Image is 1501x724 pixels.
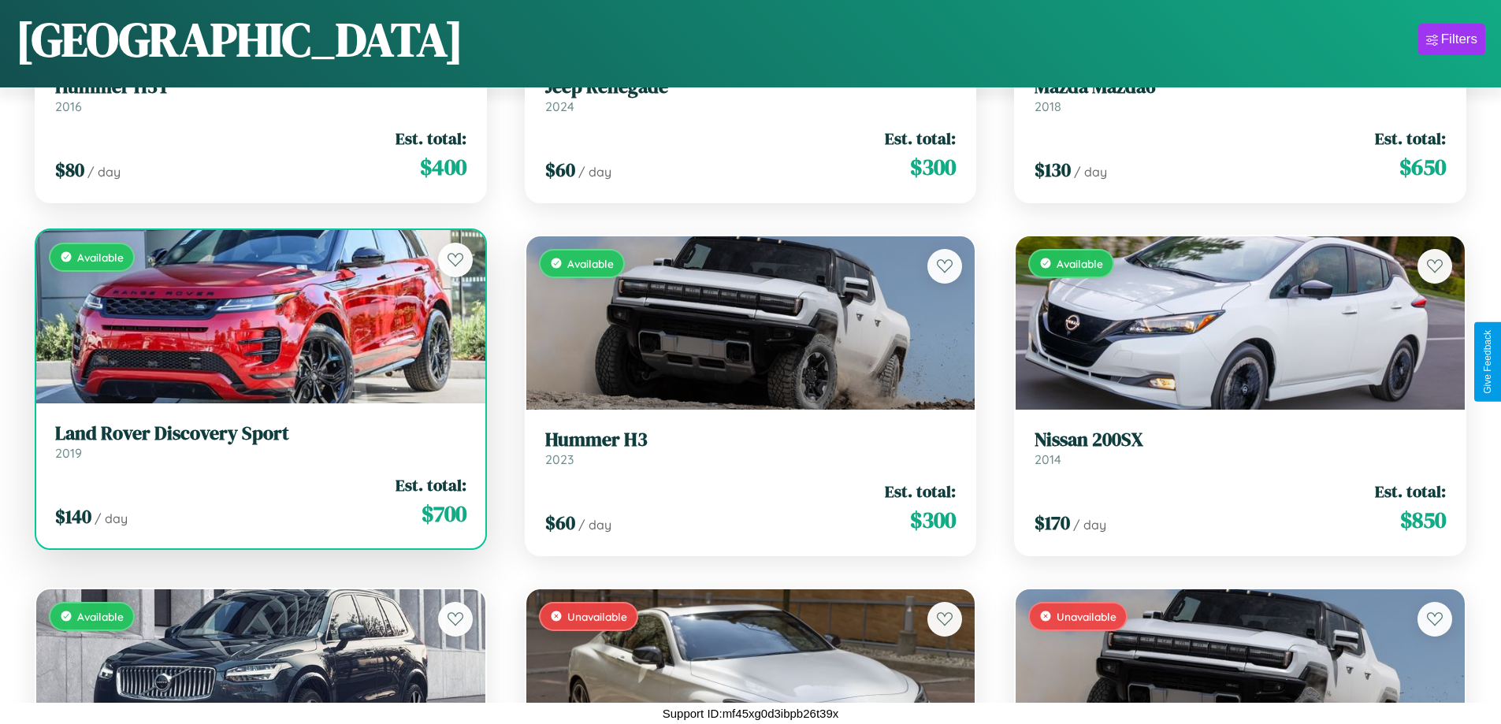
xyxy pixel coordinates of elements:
span: $ 80 [55,157,84,183]
span: Unavailable [567,610,627,623]
h3: Nissan 200SX [1035,429,1446,451]
span: $ 650 [1399,151,1446,183]
span: 2018 [1035,98,1061,114]
span: $ 60 [545,157,575,183]
div: Filters [1441,32,1477,47]
span: $ 130 [1035,157,1071,183]
span: / day [578,164,611,180]
span: / day [1073,517,1106,533]
span: $ 140 [55,503,91,529]
span: $ 400 [420,151,466,183]
a: Nissan 200SX2014 [1035,429,1446,467]
span: Est. total: [885,127,956,150]
span: $ 850 [1400,504,1446,536]
button: Filters [1418,24,1485,55]
span: Available [77,610,124,623]
span: / day [1074,164,1107,180]
div: Give Feedback [1482,330,1493,394]
a: Jeep Renegade2024 [545,76,957,114]
h3: Land Rover Discovery Sport [55,422,466,445]
span: 2024 [545,98,574,114]
span: Est. total: [885,480,956,503]
span: Est. total: [1375,480,1446,503]
span: Est. total: [396,473,466,496]
a: Mazda Mazda62018 [1035,76,1446,114]
span: Est. total: [1375,127,1446,150]
span: 2023 [545,451,574,467]
h3: Hummer H3T [55,76,466,98]
a: Land Rover Discovery Sport2019 [55,422,466,461]
h3: Mazda Mazda6 [1035,76,1446,98]
span: 2016 [55,98,82,114]
span: 2019 [55,445,82,461]
span: $ 60 [545,510,575,536]
span: $ 300 [910,151,956,183]
span: / day [87,164,121,180]
span: Available [77,251,124,264]
span: $ 700 [422,498,466,529]
span: Est. total: [396,127,466,150]
span: Available [1057,257,1103,270]
span: / day [578,517,611,533]
a: Hummer H3T2016 [55,76,466,114]
span: Available [567,257,614,270]
span: / day [95,511,128,526]
span: $ 300 [910,504,956,536]
h3: Jeep Renegade [545,76,957,98]
span: 2014 [1035,451,1061,467]
span: Unavailable [1057,610,1116,623]
p: Support ID: mf45xg0d3ibpb26t39x [663,703,839,724]
a: Hummer H32023 [545,429,957,467]
span: $ 170 [1035,510,1070,536]
h1: [GEOGRAPHIC_DATA] [16,7,463,72]
h3: Hummer H3 [545,429,957,451]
